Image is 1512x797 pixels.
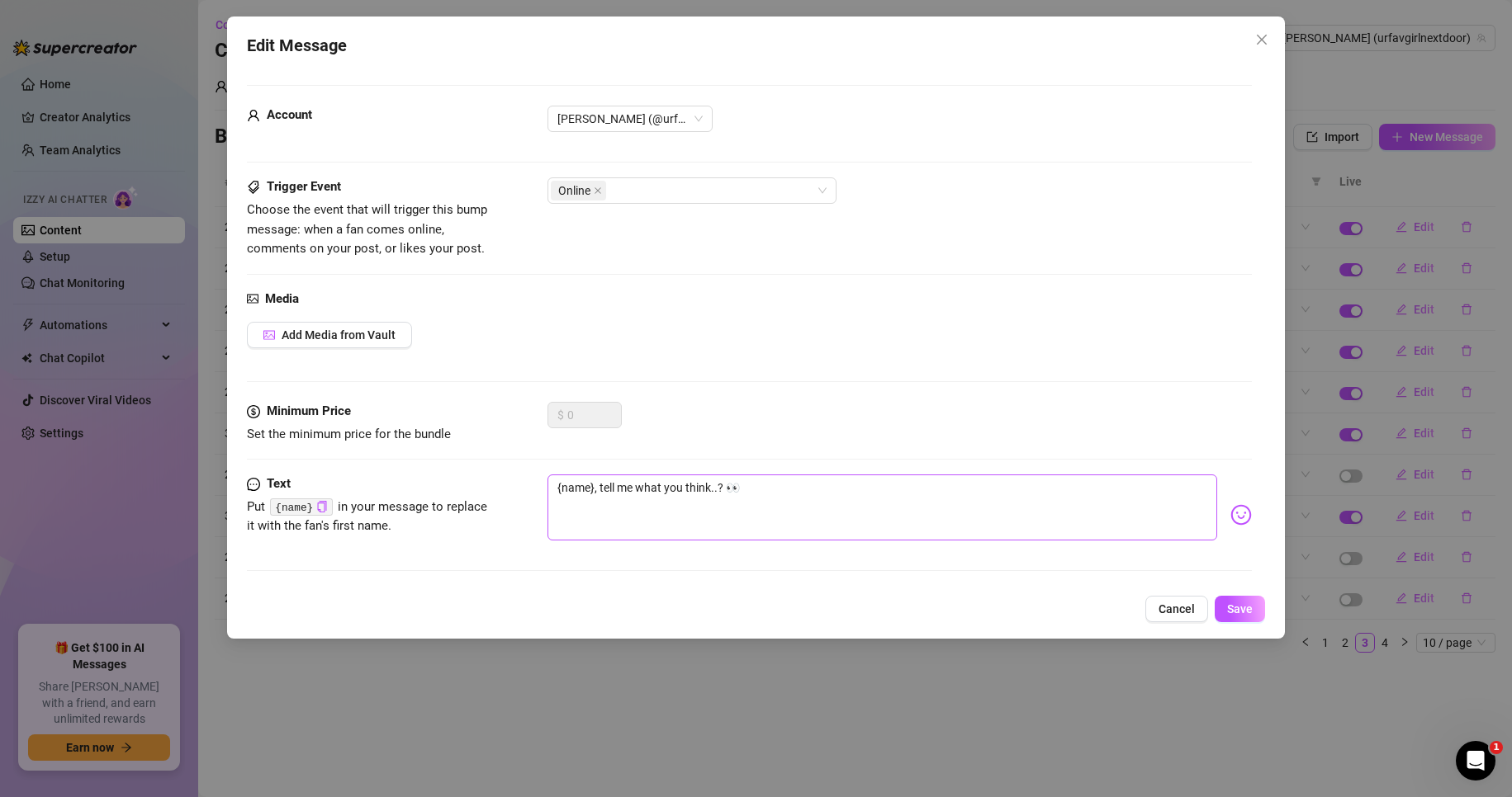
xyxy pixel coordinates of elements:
span: copy [316,501,327,512]
span: close [594,186,602,195]
textarea: {name}, tell me what you think..? 👀 [547,474,1218,540]
span: Kat Main (@urfavgirlnextdoor) [557,106,703,131]
strong: Trigger Event [267,179,341,194]
span: Choose the event that will trigger this bump message: when a fan comes online, comments on your p... [247,202,487,256]
iframe: Intercom live chat [1456,741,1495,780]
button: Save [1215,596,1265,622]
span: picture [263,329,275,341]
span: picture [247,290,258,309]
span: dollar [247,402,260,422]
strong: Minimum Price [267,403,351,418]
span: tags [247,177,260,197]
span: 1 [1490,741,1503,754]
span: Add Media from Vault [282,328,396,342]
span: Edit Message [247,33,347,59]
span: Online [558,182,590,200]
span: Save [1227,602,1253,615]
button: Add Media from Vault [247,322,412,348]
strong: Account [267,107,312,122]
span: Put in your message to replace it with the fan's first name. [247,499,488,534]
span: user [247,106,260,125]
button: Close [1249,26,1275,53]
button: Cancel [1145,596,1208,622]
img: svg%3e [1230,504,1252,526]
button: Click to Copy [316,501,327,513]
span: Close [1249,33,1275,46]
span: Cancel [1159,602,1195,615]
strong: Media [265,291,299,306]
span: message [247,474,260,494]
code: {name} [270,498,332,516]
span: Set the minimum price for the bundle [247,427,451,441]
span: Online [551,181,606,200]
strong: Text [267,476,291,491]
span: close [1255,33,1268,46]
